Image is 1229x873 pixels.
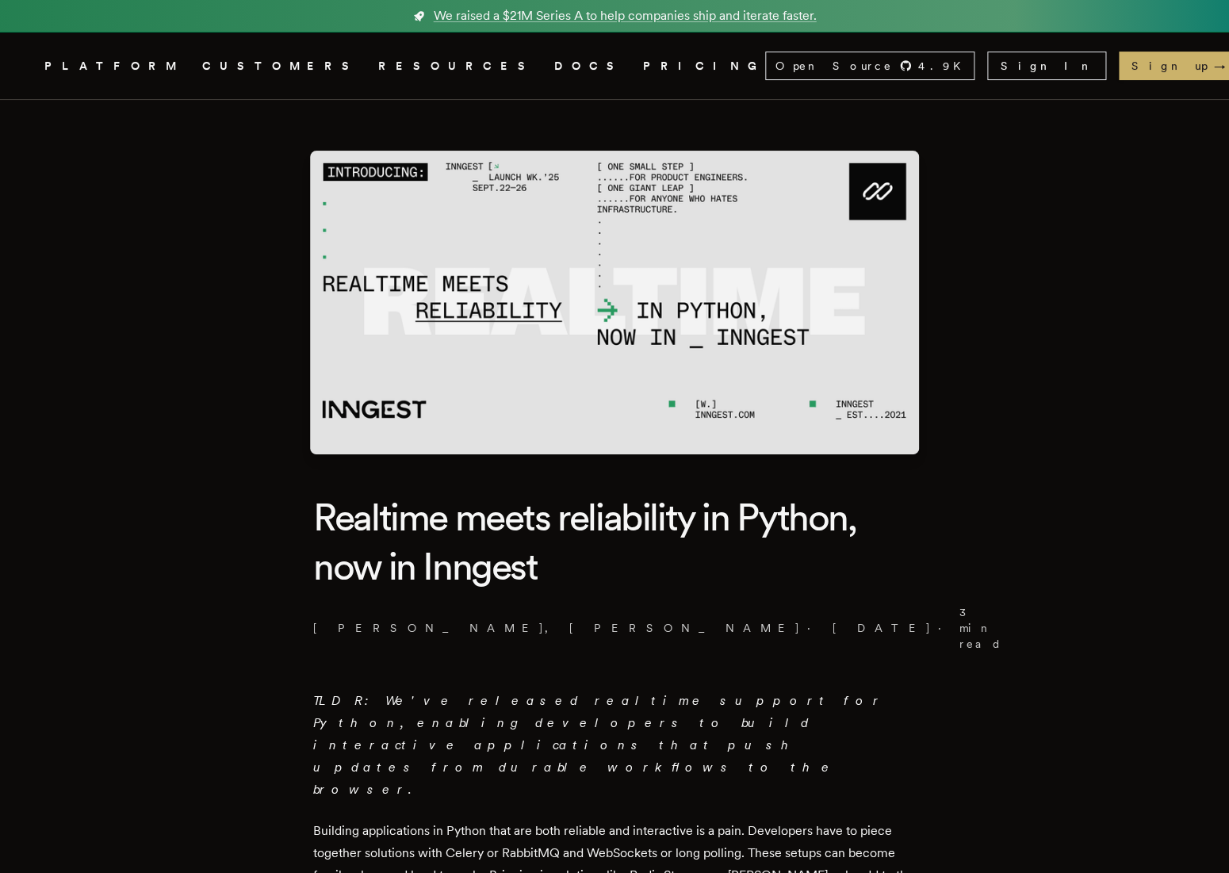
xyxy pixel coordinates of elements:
[959,604,1002,652] span: 3 min read
[313,604,916,652] p: [PERSON_NAME] , · ·
[313,693,885,797] em: TLDR: We've released realtime support for Python, enabling developers to build interactive applic...
[310,151,919,454] img: Featured image for Realtime meets reliability in Python, now in Inngest blog post
[569,620,801,636] a: [PERSON_NAME]
[202,56,359,76] a: CUSTOMERS
[554,56,624,76] a: DOCS
[378,56,535,76] button: RESOURCES
[643,56,765,76] a: PRICING
[829,620,932,636] span: [DATE]
[44,56,183,76] button: PLATFORM
[434,6,817,25] span: We raised a $21M Series A to help companies ship and iterate faster.
[918,58,971,74] span: 4.9 K
[313,492,916,592] h1: Realtime meets reliability in Python, now in Inngest
[987,52,1106,80] a: Sign In
[775,58,893,74] span: Open Source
